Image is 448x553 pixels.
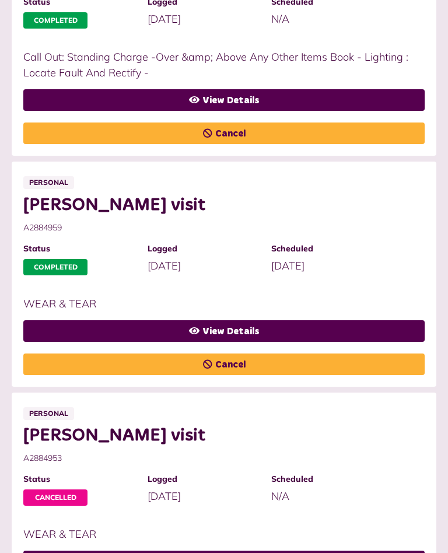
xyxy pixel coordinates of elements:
[23,50,413,81] p: Call Out: Standing Charge -Over &amp; Above Any Other Items Book - Lighting : Locate Fault And Re...
[23,527,413,542] p: WEAR & TEAR
[148,260,181,273] span: [DATE]
[23,260,87,276] span: Completed
[23,177,74,190] span: Personal
[23,354,425,376] a: Cancel
[271,13,289,26] span: N/A
[23,474,136,486] span: Status
[148,474,260,486] span: Logged
[23,321,425,342] a: View Details
[23,296,413,312] p: WEAR & TEAR
[23,90,425,111] a: View Details
[23,243,136,256] span: Status
[23,453,413,465] span: A2884953
[271,490,289,503] span: N/A
[148,243,260,256] span: Logged
[271,474,384,486] span: Scheduled
[23,13,87,29] span: Completed
[271,260,304,273] span: [DATE]
[148,490,181,503] span: [DATE]
[23,222,413,235] span: A2884959
[271,243,384,256] span: Scheduled
[23,195,413,216] span: [PERSON_NAME] visit
[23,426,413,447] span: [PERSON_NAME] visit
[148,13,181,26] span: [DATE]
[23,408,74,421] span: Personal
[23,490,87,506] span: Cancelled
[23,123,425,145] a: Cancel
